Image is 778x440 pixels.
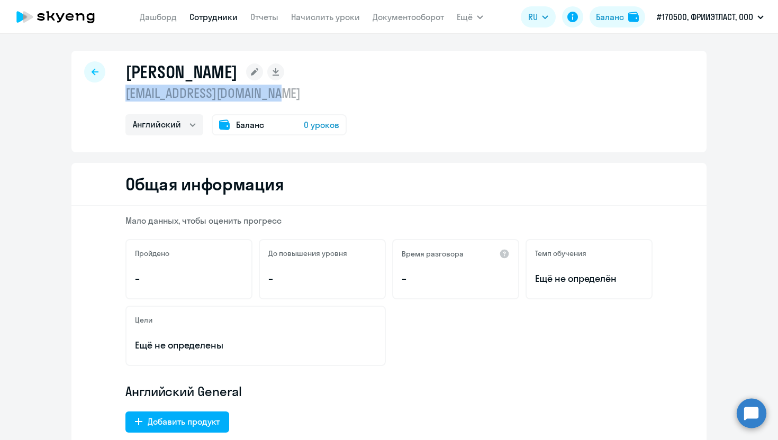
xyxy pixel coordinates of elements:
[125,173,284,195] h2: Общая информация
[657,11,753,23] p: #170500, ФРИИЭТЛАСТ, ООО
[135,315,152,325] h5: Цели
[135,249,169,258] h5: Пройдено
[521,6,556,27] button: RU
[652,4,769,30] button: #170500, ФРИИЭТЛАСТ, ООО
[402,249,464,259] h5: Время разговора
[268,249,347,258] h5: До повышения уровня
[135,272,243,286] p: –
[457,6,483,27] button: Ещё
[628,12,639,22] img: balance
[135,338,376,352] p: Ещё не определены
[125,85,347,102] p: [EMAIL_ADDRESS][DOMAIN_NAME]
[402,272,510,286] p: –
[148,415,220,428] div: Добавить продукт
[373,12,444,22] a: Документооборот
[250,12,278,22] a: Отчеты
[528,11,538,23] span: RU
[268,272,376,286] p: –
[535,272,643,286] span: Ещё не определён
[535,249,586,258] h5: Темп обучения
[457,11,473,23] span: Ещё
[125,411,229,433] button: Добавить продукт
[125,61,238,82] h1: [PERSON_NAME]
[304,118,339,131] span: 0 уроков
[125,383,242,400] span: Английский General
[291,12,360,22] a: Начислить уроки
[125,215,653,226] p: Мало данных, чтобы оценить прогресс
[189,12,238,22] a: Сотрудники
[590,6,645,27] button: Балансbalance
[596,11,624,23] div: Баланс
[236,118,264,131] span: Баланс
[140,12,177,22] a: Дашборд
